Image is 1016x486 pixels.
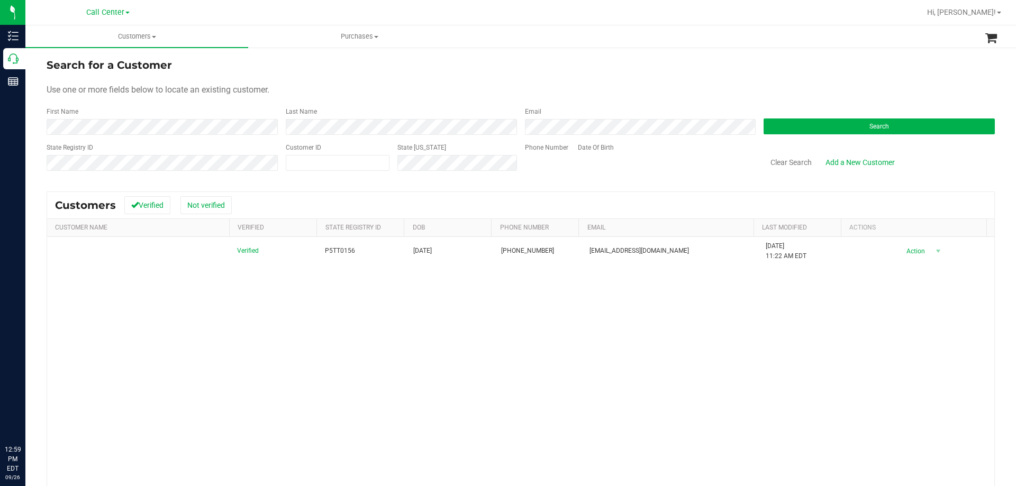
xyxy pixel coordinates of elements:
[849,224,983,231] div: Actions
[47,107,78,116] label: First Name
[249,32,470,41] span: Purchases
[869,123,889,130] span: Search
[397,143,446,152] label: State [US_STATE]
[5,473,21,481] p: 09/26
[238,224,264,231] a: Verified
[286,107,317,116] label: Last Name
[500,224,549,231] a: Phone Number
[325,246,355,256] span: P5TT0156
[325,224,381,231] a: State Registry Id
[25,25,248,48] a: Customers
[762,224,807,231] a: Last Modified
[86,8,124,17] span: Call Center
[413,224,425,231] a: DOB
[124,196,170,214] button: Verified
[237,246,259,256] span: Verified
[525,143,568,152] label: Phone Number
[47,59,172,71] span: Search for a Customer
[5,445,21,473] p: 12:59 PM EDT
[55,224,107,231] a: Customer Name
[8,53,19,64] inline-svg: Call Center
[897,244,931,259] span: Action
[587,224,605,231] a: Email
[8,31,19,41] inline-svg: Inventory
[931,244,945,259] span: select
[248,25,471,48] a: Purchases
[180,196,232,214] button: Not verified
[766,241,806,261] span: [DATE] 11:22 AM EDT
[525,107,541,116] label: Email
[501,246,554,256] span: [PHONE_NUMBER]
[764,153,819,171] button: Clear Search
[578,143,614,152] label: Date Of Birth
[8,76,19,87] inline-svg: Reports
[25,32,248,41] span: Customers
[286,143,321,152] label: Customer ID
[55,199,116,212] span: Customers
[413,246,432,256] span: [DATE]
[11,401,42,433] iframe: Resource center
[927,8,996,16] span: Hi, [PERSON_NAME]!
[47,143,93,152] label: State Registry ID
[764,118,995,134] button: Search
[819,153,902,171] a: Add a New Customer
[47,85,269,95] span: Use one or more fields below to locate an existing customer.
[589,246,689,256] span: [EMAIL_ADDRESS][DOMAIN_NAME]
